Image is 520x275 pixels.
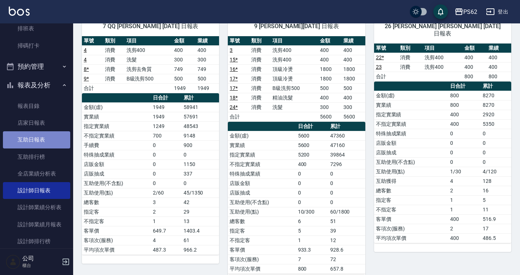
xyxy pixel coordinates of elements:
td: 13 [182,216,219,226]
td: 1800 [318,64,342,74]
td: 1 [448,205,481,214]
td: 0 [151,169,182,178]
td: 洗剪400 [271,55,318,64]
td: 特殊抽成業績 [374,129,448,138]
td: 互助使用(點) [374,167,448,176]
td: 400 [448,214,481,224]
td: 客項次(服務) [374,224,448,233]
td: 17 [481,224,511,233]
td: 合計 [82,83,103,93]
td: 1 [151,216,182,226]
td: 400 [318,45,342,55]
td: 9148 [182,131,219,140]
td: 933.3 [296,245,328,255]
table: a dense table [228,122,365,274]
td: 516.9 [481,214,511,224]
button: 登出 [483,5,511,19]
th: 累計 [328,122,365,131]
td: 7296 [328,159,365,169]
td: 互助獲得 [374,176,448,186]
td: 57691 [182,112,219,121]
td: 500 [172,74,196,83]
td: 5 [481,195,511,205]
td: 消費 [103,55,124,64]
button: save [433,4,448,19]
img: Logo [9,7,30,16]
td: 500 [342,83,365,93]
td: 47360 [328,131,365,140]
td: 2920 [481,110,511,119]
td: 486.5 [481,233,511,243]
th: 日合計 [296,122,328,131]
td: 不指定客 [228,236,296,245]
td: 400 [318,93,342,102]
td: 800 [487,72,511,81]
th: 業績 [196,36,219,46]
td: 合計 [228,112,249,121]
td: 0 [481,157,511,167]
td: 特殊抽成業績 [228,169,296,178]
table: a dense table [82,93,219,255]
td: 487.3 [151,245,182,255]
td: 平均項次單價 [228,264,296,274]
td: 6 [296,216,328,226]
td: 1949 [172,83,196,93]
p: 櫃台 [22,262,60,269]
td: 洗剪400 [271,45,318,55]
td: 4 [448,176,481,186]
td: B級洗剪500 [125,74,172,83]
td: 頂級冷燙 [271,64,318,74]
td: 消費 [249,93,271,102]
span: 26 [PERSON_NAME] [PERSON_NAME] [DATE] 日報表 [383,23,502,37]
td: 指定客 [374,195,448,205]
td: 7 [296,255,328,264]
td: 特殊抽成業績 [82,150,151,159]
td: 互助使用(點) [82,188,151,197]
table: a dense table [374,82,511,243]
td: 金額(虛) [82,102,151,112]
a: 店家日報表 [3,114,70,131]
td: 互助使用(不含點) [374,157,448,167]
button: 預約管理 [3,57,70,76]
th: 日合計 [151,93,182,103]
td: 5600 [318,112,342,121]
td: 互助使用(不含點) [82,178,151,188]
td: 洗剪400 [423,53,463,62]
td: 客項次(服務) [228,255,296,264]
td: 0 [328,178,365,188]
td: 平均項次單價 [82,245,151,255]
td: 0 [151,178,182,188]
td: 店販抽成 [228,188,296,197]
td: 58941 [182,102,219,112]
td: 店販抽成 [374,148,448,157]
td: 61 [182,236,219,245]
td: 900 [182,140,219,150]
td: 500 [196,74,219,83]
th: 業績 [487,44,511,53]
td: 手續費 [82,140,151,150]
td: 0 [448,138,481,148]
td: 實業績 [82,112,151,121]
td: 0 [182,178,219,188]
td: 51 [328,216,365,226]
td: 1403.4 [182,226,219,236]
td: 指定實業績 [374,110,448,119]
td: 消費 [249,83,271,93]
td: 749 [196,64,219,74]
td: 客單價 [228,245,296,255]
td: 1800 [342,74,365,83]
td: 指定實業績 [228,150,296,159]
td: 合計 [374,72,399,81]
th: 金額 [318,36,342,46]
a: 掃碼打卡 [3,37,70,54]
td: 0 [296,169,328,178]
td: 0 [481,148,511,157]
td: 店販金額 [82,159,151,169]
div: PS62 [463,7,477,16]
td: 消費 [103,74,124,83]
td: 4 [151,236,182,245]
td: 1949 [196,83,219,93]
td: 0 [328,197,365,207]
td: 客單價 [82,226,151,236]
th: 類別 [103,36,124,46]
